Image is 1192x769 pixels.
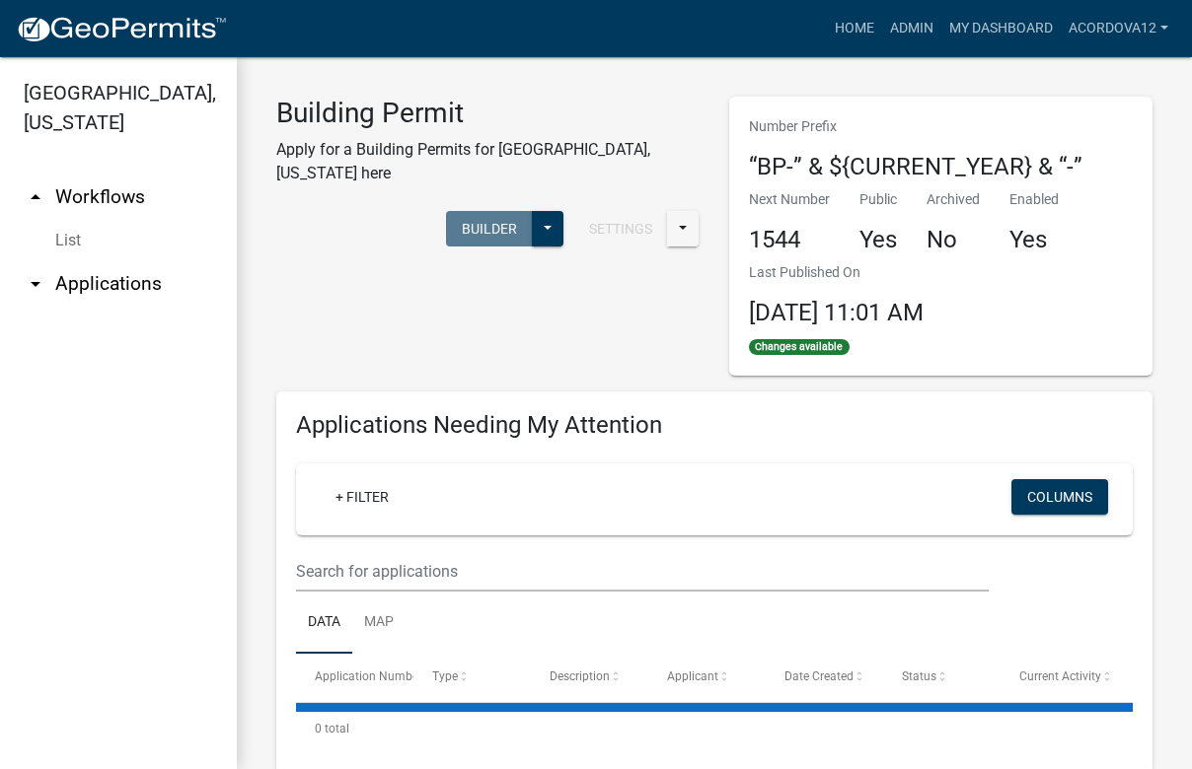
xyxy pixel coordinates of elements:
datatable-header-cell: Type [413,654,531,701]
p: Last Published On [749,262,924,283]
h4: 1544 [749,226,830,254]
p: Public [859,189,897,210]
span: Status [902,669,936,683]
span: Type [432,669,458,683]
a: ACORDOVA12 [1061,10,1176,47]
span: Applicant [667,669,718,683]
i: arrow_drop_down [24,272,47,296]
span: Description [550,669,610,683]
p: Apply for a Building Permits for [GEOGRAPHIC_DATA], [US_STATE] here [276,138,700,185]
a: + Filter [320,479,405,515]
h4: Yes [1009,226,1059,254]
a: Admin [882,10,941,47]
i: arrow_drop_up [24,185,47,209]
span: Date Created [784,669,854,683]
h3: Building Permit [276,97,700,130]
div: 0 total [296,704,1133,753]
span: Changes available [749,339,850,355]
datatable-header-cell: Applicant [648,654,766,701]
button: Columns [1011,479,1108,515]
span: Application Number [315,669,422,683]
h4: No [927,226,980,254]
datatable-header-cell: Application Number [296,654,413,701]
a: Data [296,592,352,655]
p: Archived [927,189,980,210]
p: Enabled [1009,189,1059,210]
a: My Dashboard [941,10,1061,47]
datatable-header-cell: Current Activity [1001,654,1118,701]
datatable-header-cell: Status [883,654,1001,701]
input: Search for applications [296,551,989,592]
a: Map [352,592,406,655]
p: Number Prefix [749,116,1082,137]
span: Current Activity [1019,669,1101,683]
p: Next Number [749,189,830,210]
datatable-header-cell: Date Created [766,654,883,701]
span: [DATE] 11:01 AM [749,299,924,326]
h4: Yes [859,226,897,254]
h4: “BP-” & ${CURRENT_YEAR} & “-” [749,153,1082,181]
h4: Applications Needing My Attention [296,411,1133,440]
datatable-header-cell: Description [531,654,648,701]
button: Builder [446,211,533,246]
a: Home [827,10,882,47]
button: Settings [573,211,668,246]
